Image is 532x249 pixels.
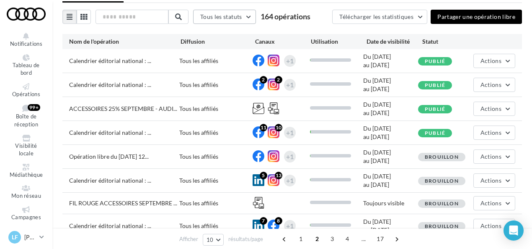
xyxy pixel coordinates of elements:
span: Notifications [10,40,42,47]
a: Visibilité locale [7,133,46,159]
div: +1 [286,79,294,91]
a: Campagnes [7,204,46,223]
div: Tous les affiliés [179,176,253,185]
span: 4 [341,232,354,246]
span: FIL ROUGE ACCESSOIRES SEPTEMBRE ... [69,199,177,207]
div: 2 [260,76,267,84]
span: Calendrier éditorial national : ... [69,81,151,88]
span: Télécharger les statistiques [339,13,413,20]
span: Boîte de réception [14,113,38,128]
span: Calendrier éditorial national : ... [69,177,151,184]
div: Du [DATE] au [DATE] [363,52,418,69]
span: Calendrier éditorial national : ... [69,222,151,229]
div: 13 [275,172,282,179]
div: Tous les affiliés [179,152,253,161]
div: Du [DATE] au [DATE] [363,148,418,165]
span: Actions [480,153,501,160]
span: Campagnes [11,214,41,220]
span: Opérations [12,91,40,97]
div: Diffusion [181,37,255,46]
div: 5 [260,172,267,179]
button: Notifications [7,31,46,49]
div: +1 [286,175,294,186]
span: Actions [480,105,501,112]
div: 10 [275,124,282,131]
div: Canaux [255,37,311,46]
span: Brouillon [425,223,459,229]
div: Du [DATE] au [DATE] [363,76,418,93]
div: Du [DATE] au [DATE] [363,172,418,189]
button: 10 [203,234,224,246]
span: ... [357,232,370,246]
div: Du [DATE] au [DATE] [363,218,418,234]
span: ACCESSOIRES 25% SEPTEMBRE - AUDI... [69,105,177,112]
span: Publié [425,58,445,64]
span: Brouillon [425,178,459,184]
span: Publié [425,130,445,136]
div: 99+ [28,104,40,111]
button: Actions [473,78,515,92]
span: Afficher [179,235,198,243]
span: 10 [207,236,214,243]
div: Du [DATE] au [DATE] [363,100,418,117]
div: Statut [422,37,478,46]
div: Toujours visible [363,199,418,207]
a: Opérations [7,81,46,100]
p: [PERSON_NAME] [24,233,36,241]
span: Actions [480,177,501,184]
button: Actions [473,219,515,233]
div: Tous les affiliés [179,57,253,65]
div: +1 [286,220,294,232]
button: Partager une opération libre [431,10,522,24]
button: Tous les statuts [193,10,256,24]
div: Date de visibilité [367,37,422,46]
span: Actions [480,222,501,229]
span: Publié [425,106,445,112]
span: 164 opérations [261,12,310,21]
a: LF [PERSON_NAME] [7,229,46,245]
div: Open Intercom Messenger [504,220,524,241]
button: Actions [473,126,515,140]
span: Calendrier éditorial national : ... [69,129,151,136]
span: Brouillon [425,154,459,160]
span: 2 [310,232,324,246]
div: Tous les affiliés [179,105,253,113]
button: Actions [473,149,515,164]
a: Boîte de réception 99+ [7,102,46,129]
div: 11 [260,124,267,131]
button: Actions [473,173,515,188]
a: Mon réseau [7,183,46,201]
span: 1 [294,232,307,246]
div: 7 [260,217,267,225]
span: Actions [480,199,501,207]
span: 3 [325,232,339,246]
div: 2 [275,76,282,84]
button: Actions [473,196,515,210]
div: Nom de l'opération [69,37,181,46]
span: Médiathèque [10,171,43,178]
a: Médiathèque [7,162,46,180]
span: Opération libre du [DATE] 12... [69,153,149,160]
button: Actions [473,102,515,116]
span: Actions [480,81,501,88]
span: Tableau de bord [13,62,39,76]
div: Tous les affiliés [179,222,253,230]
div: 8 [275,217,282,225]
span: Actions [480,57,501,64]
span: LF [12,233,18,241]
button: Télécharger les statistiques [332,10,427,24]
span: Tous les statuts [200,13,242,20]
div: Utilisation [311,37,367,46]
span: Publié [425,82,445,88]
div: +1 [286,55,294,67]
div: Tous les affiliés [179,199,253,207]
span: Visibilité locale [15,142,37,157]
span: résultats/page [228,235,263,243]
div: Tous les affiliés [179,81,253,89]
span: Actions [480,129,501,136]
span: Brouillon [425,200,459,207]
div: Tous les affiliés [179,128,253,137]
div: Du [DATE] au [DATE] [363,124,418,141]
a: Tableau de bord [7,52,46,78]
button: Actions [473,54,515,68]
